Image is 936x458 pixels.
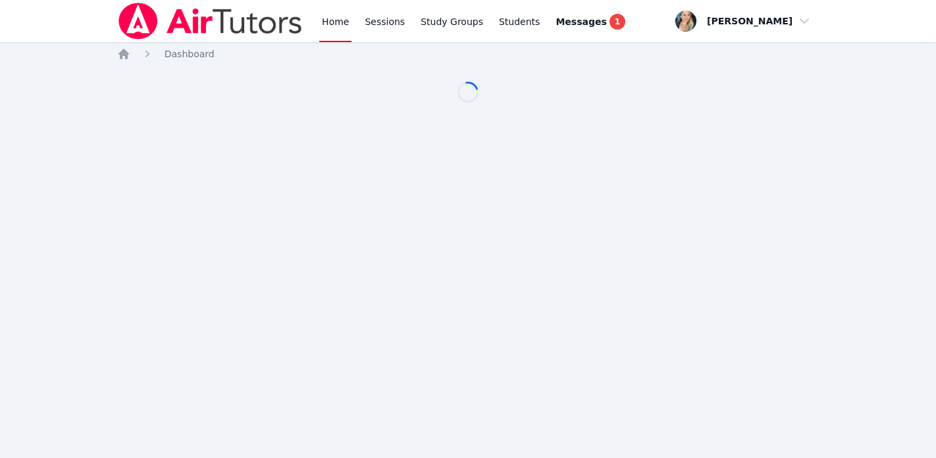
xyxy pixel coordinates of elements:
[165,49,215,59] span: Dashboard
[165,47,215,61] a: Dashboard
[117,3,303,39] img: Air Tutors
[117,47,819,61] nav: Breadcrumb
[610,14,625,30] span: 1
[556,15,606,28] span: Messages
